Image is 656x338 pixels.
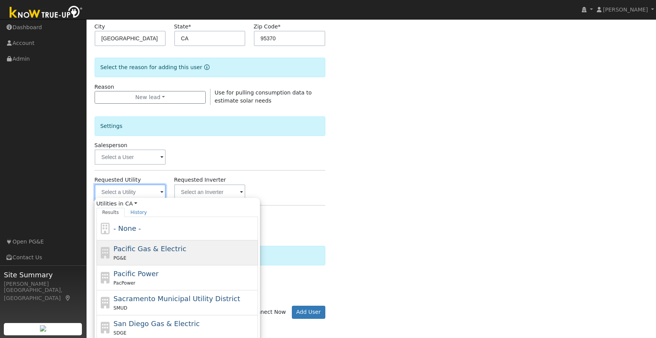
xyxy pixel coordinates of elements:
[95,83,114,91] label: Reason
[95,23,105,31] label: City
[113,320,200,328] span: San Diego Gas & Electric
[95,116,325,136] div: Settings
[40,325,46,331] img: retrieve
[278,23,281,30] span: Required
[95,58,325,77] div: Select the reason for adding this user
[188,23,191,30] span: Required
[113,295,240,303] span: Sacramento Municipal Utility District
[202,64,210,70] a: Reason for new user
[4,280,82,288] div: [PERSON_NAME]
[95,176,141,184] label: Requested Utility
[6,4,87,22] img: Know True-Up
[113,280,135,286] span: PacPower
[4,286,82,302] div: [GEOGRAPHIC_DATA], [GEOGRAPHIC_DATA]
[113,270,158,278] span: Pacific Power
[174,184,246,200] input: Select an Inverter
[65,295,72,301] a: Map
[603,7,648,13] span: [PERSON_NAME]
[4,270,82,280] span: Site Summary
[125,200,137,208] a: CA
[95,184,166,200] input: Select a Utility
[174,176,226,184] label: Requested Inverter
[113,255,126,261] span: PG&E
[243,308,286,316] label: Connect Now
[254,23,281,31] label: Zip Code
[174,23,191,31] label: State
[215,89,311,104] span: Use for pulling consumption data to estimate solar needs
[113,245,186,253] span: Pacific Gas & Electric
[292,306,325,319] button: Add User
[113,305,127,311] span: SMUD
[125,208,153,217] a: History
[95,91,206,104] button: New lead
[97,200,258,208] span: Utilities in
[113,330,127,336] span: SDGE
[97,208,125,217] a: Results
[113,224,141,232] span: - None -
[95,149,166,165] input: Select a User
[95,141,128,149] label: Salesperson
